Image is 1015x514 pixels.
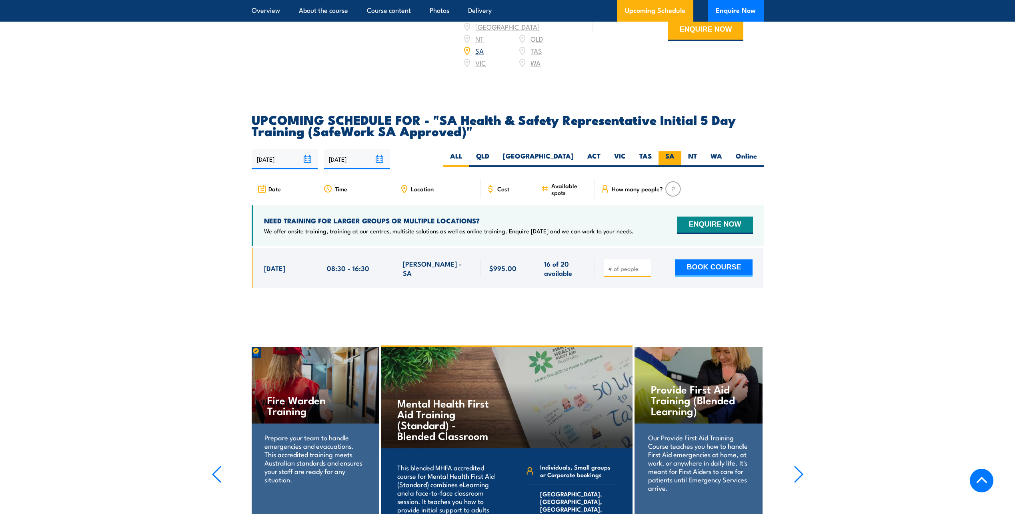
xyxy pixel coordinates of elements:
span: [DATE] [264,263,285,273]
span: 08:30 - 16:30 [327,263,369,273]
span: Available spots [551,182,589,196]
label: ACT [581,151,607,167]
label: Online [729,151,764,167]
label: TAS [633,151,659,167]
span: How many people? [612,185,663,192]
span: 16 of 20 available [544,259,586,278]
h2: UPCOMING SCHEDULE FOR - "SA Health & Safety Representative Initial 5 Day Training (SafeWork SA Ap... [252,114,764,136]
button: ENQUIRE NOW [668,20,743,41]
input: From date [252,149,318,169]
h4: Mental Health First Aid Training (Standard) - Blended Classroom [397,398,491,441]
p: Our Provide First Aid Training Course teaches you how to handle First Aid emergencies at home, at... [648,433,749,492]
span: $995.00 [489,263,517,273]
label: [GEOGRAPHIC_DATA] [496,151,581,167]
input: To date [324,149,390,169]
a: SA [475,46,484,55]
label: VIC [607,151,633,167]
span: [PERSON_NAME] - SA [403,259,472,278]
p: Prepare your team to handle emergencies and evacuations. This accredited training meets Australia... [264,433,365,484]
span: Time [335,185,347,192]
h4: Fire Warden Training [267,394,362,416]
h4: Provide First Aid Training (Blended Learning) [651,383,746,416]
label: ALL [443,151,469,167]
h4: NEED TRAINING FOR LARGER GROUPS OR MULTIPLE LOCATIONS? [264,216,634,225]
button: ENQUIRE NOW [677,217,753,234]
p: We offer onsite training, training at our centres, multisite solutions as well as online training... [264,227,634,235]
label: NT [681,151,704,167]
label: WA [704,151,729,167]
input: # of people [608,265,648,273]
span: Location [411,185,434,192]
label: QLD [469,151,496,167]
span: Cost [497,185,509,192]
span: Date [268,185,281,192]
label: SA [659,151,681,167]
button: BOOK COURSE [675,259,753,277]
span: Individuals, Small groups or Corporate bookings [540,463,616,478]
